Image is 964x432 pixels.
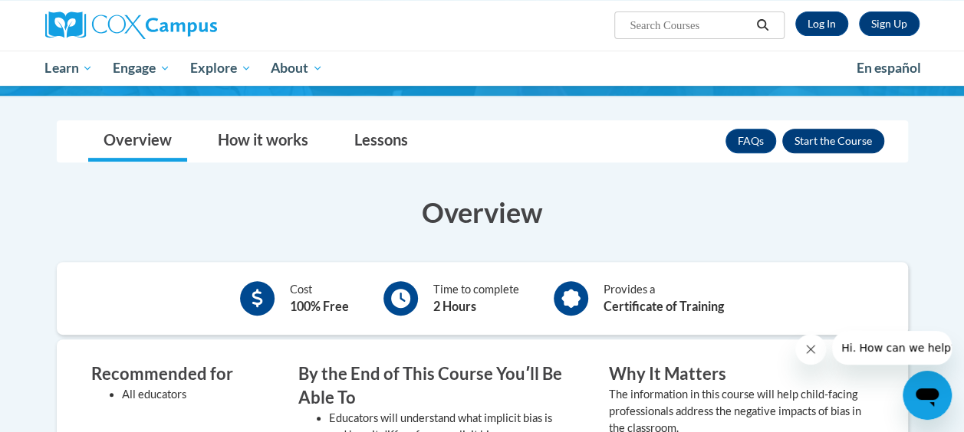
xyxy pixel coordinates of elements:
a: How it works [202,121,324,162]
iframe: Message from company [832,331,952,365]
a: About [261,51,333,86]
h3: Recommended for [91,362,252,386]
a: Overview [88,121,187,162]
b: 100% Free [290,299,349,313]
span: About [271,59,323,77]
b: Certificate of Training [604,299,724,313]
button: Search [751,16,774,34]
span: Hi. How can we help? [9,11,124,23]
div: Main menu [34,51,931,86]
span: Learn [44,59,93,77]
a: Explore [180,51,262,86]
a: FAQs [725,129,776,153]
a: Learn [35,51,104,86]
a: Engage [103,51,180,86]
div: Time to complete [433,281,519,316]
h3: Overview [57,193,908,231]
span: Engage [113,59,170,77]
input: Search Courses [628,16,751,34]
div: Cost [290,281,349,316]
a: En español [847,52,931,84]
li: All educators [122,386,252,403]
img: Cox Campus [45,11,217,39]
iframe: Close message [795,334,826,365]
a: Lessons [339,121,423,162]
iframe: Button to launch messaging window [903,371,952,420]
h3: By the End of This Course Youʹll Be Able To [298,362,563,410]
span: En español [857,60,921,76]
div: Provides a [604,281,724,316]
a: Log In [795,11,848,36]
b: 2 Hours [433,299,476,313]
h3: Why It Matters [609,362,874,386]
a: Register [859,11,920,36]
a: Cox Campus [45,11,321,39]
span: Explore [190,59,252,77]
button: Enroll [782,129,884,153]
